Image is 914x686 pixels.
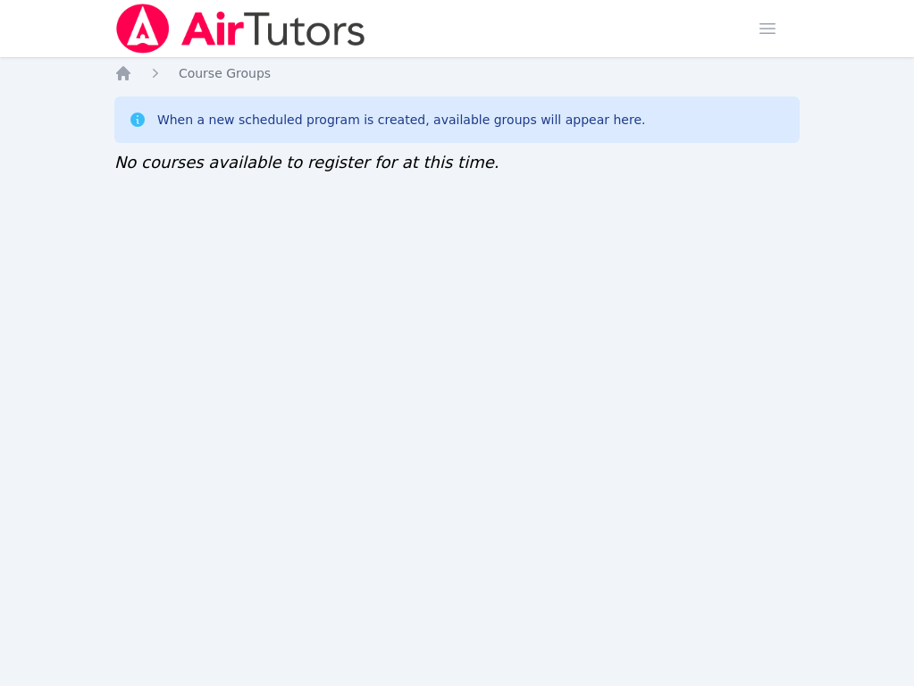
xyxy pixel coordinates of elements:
[114,4,367,54] img: Air Tutors
[114,153,499,171] span: No courses available to register for at this time.
[157,111,646,129] div: When a new scheduled program is created, available groups will appear here.
[114,64,800,82] nav: Breadcrumb
[179,66,271,80] span: Course Groups
[179,64,271,82] a: Course Groups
